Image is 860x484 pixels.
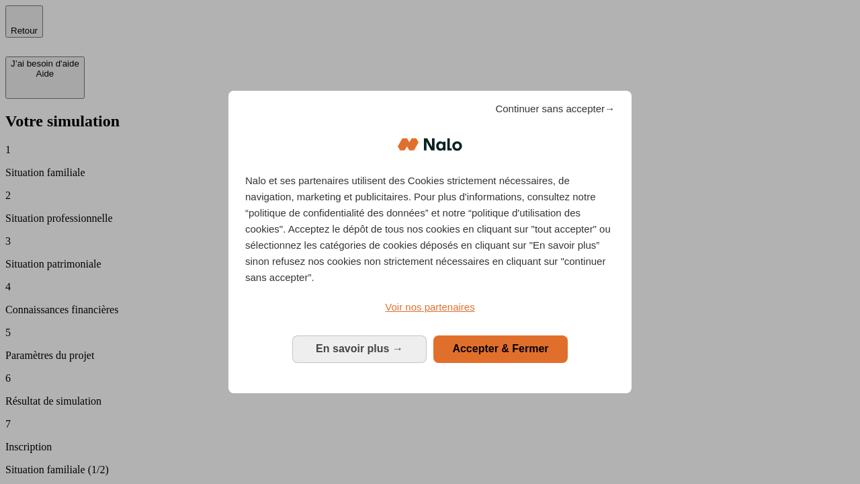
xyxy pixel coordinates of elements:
span: Voir nos partenaires [385,301,474,313]
button: Accepter & Fermer: Accepter notre traitement des données et fermer [433,335,568,362]
img: Logo [398,124,462,165]
p: Nalo et ses partenaires utilisent des Cookies strictement nécessaires, de navigation, marketing e... [245,173,615,286]
span: Continuer sans accepter→ [495,101,615,117]
div: Bienvenue chez Nalo Gestion du consentement [228,91,632,393]
a: Voir nos partenaires [245,299,615,315]
button: En savoir plus: Configurer vos consentements [292,335,427,362]
span: Accepter & Fermer [452,343,548,354]
span: En savoir plus → [316,343,403,354]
